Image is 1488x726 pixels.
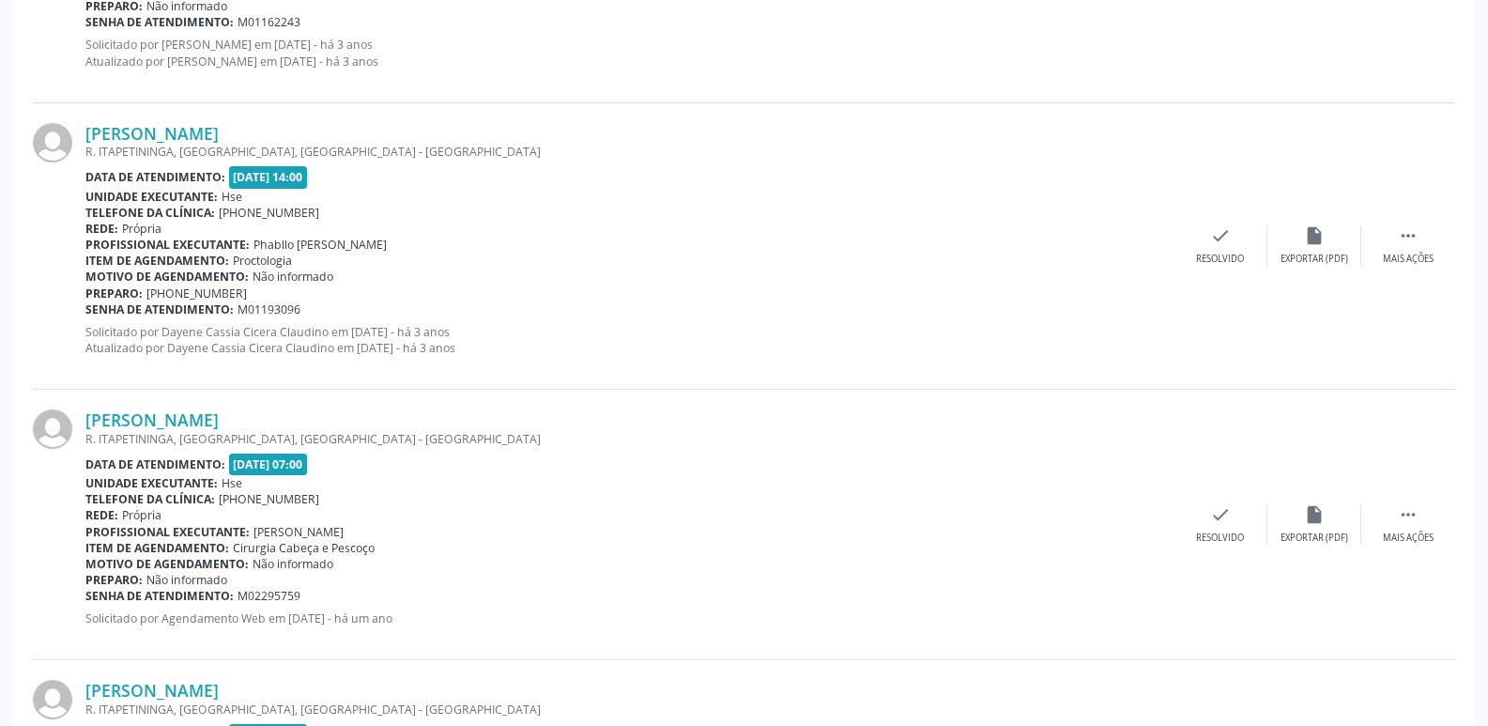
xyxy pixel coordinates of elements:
span: [PHONE_NUMBER] [219,205,319,221]
div: Mais ações [1383,532,1434,545]
span: Própria [122,221,161,237]
i:  [1398,504,1419,525]
span: Não informado [253,556,333,572]
b: Item de agendamento: [85,540,229,556]
img: img [33,409,72,449]
span: M01162243 [238,14,300,30]
div: R. ITAPETININGA, [GEOGRAPHIC_DATA], [GEOGRAPHIC_DATA] - [GEOGRAPHIC_DATA] [85,144,1174,160]
p: Solicitado por [PERSON_NAME] em [DATE] - há 3 anos Atualizado por [PERSON_NAME] em [DATE] - há 3 ... [85,37,1174,69]
span: Cirurgia Cabeça e Pescoço [233,540,375,556]
i: check [1210,504,1231,525]
span: [DATE] 14:00 [229,166,308,188]
span: Não informado [253,269,333,285]
div: R. ITAPETININGA, [GEOGRAPHIC_DATA], [GEOGRAPHIC_DATA] - [GEOGRAPHIC_DATA] [85,702,1174,718]
span: Phabllo [PERSON_NAME] [253,237,387,253]
span: Hse [222,475,242,491]
div: Resolvido [1196,532,1244,545]
b: Preparo: [85,572,143,588]
b: Senha de atendimento: [85,588,234,604]
b: Telefone da clínica: [85,205,215,221]
b: Profissional executante: [85,237,250,253]
b: Data de atendimento: [85,456,225,472]
span: Proctologia [233,253,292,269]
b: Senha de atendimento: [85,14,234,30]
b: Data de atendimento: [85,169,225,185]
i:  [1398,225,1419,246]
b: Unidade executante: [85,189,218,205]
span: Própria [122,507,161,523]
span: [PHONE_NUMBER] [146,286,247,301]
i: check [1210,225,1231,246]
div: Exportar (PDF) [1281,532,1348,545]
a: [PERSON_NAME] [85,123,219,144]
b: Senha de atendimento: [85,301,234,317]
span: Hse [222,189,242,205]
img: img [33,123,72,162]
b: Rede: [85,221,118,237]
img: img [33,680,72,719]
div: R. ITAPETININGA, [GEOGRAPHIC_DATA], [GEOGRAPHIC_DATA] - [GEOGRAPHIC_DATA] [85,431,1174,447]
b: Rede: [85,507,118,523]
a: [PERSON_NAME] [85,680,219,701]
span: Não informado [146,572,227,588]
b: Preparo: [85,286,143,301]
span: M02295759 [238,588,300,604]
div: Resolvido [1196,253,1244,266]
i: insert_drive_file [1304,225,1325,246]
b: Item de agendamento: [85,253,229,269]
span: [DATE] 07:00 [229,454,308,475]
b: Telefone da clínica: [85,491,215,507]
div: Exportar (PDF) [1281,253,1348,266]
p: Solicitado por Dayene Cassia Cicera Claudino em [DATE] - há 3 anos Atualizado por Dayene Cassia C... [85,324,1174,356]
b: Profissional executante: [85,524,250,540]
b: Motivo de agendamento: [85,269,249,285]
span: [PERSON_NAME] [253,524,344,540]
i: insert_drive_file [1304,504,1325,525]
b: Unidade executante: [85,475,218,491]
span: [PHONE_NUMBER] [219,491,319,507]
b: Motivo de agendamento: [85,556,249,572]
span: M01193096 [238,301,300,317]
p: Solicitado por Agendamento Web em [DATE] - há um ano [85,610,1174,626]
div: Mais ações [1383,253,1434,266]
a: [PERSON_NAME] [85,409,219,430]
